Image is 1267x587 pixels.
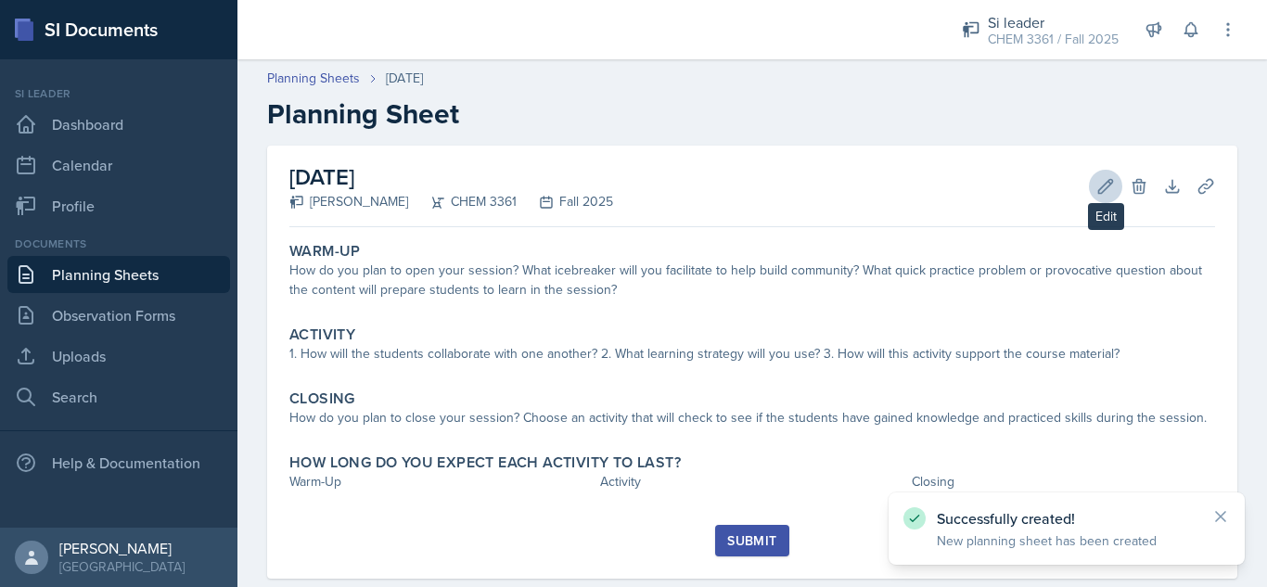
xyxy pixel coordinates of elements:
div: Closing [912,472,1215,491]
label: Activity [289,325,355,344]
a: Planning Sheets [267,69,360,88]
a: Planning Sheets [7,256,230,293]
div: [DATE] [386,69,423,88]
button: Submit [715,525,788,556]
div: [PERSON_NAME] [289,192,408,211]
p: New planning sheet has been created [937,531,1197,550]
div: Documents [7,236,230,252]
div: [GEOGRAPHIC_DATA] [59,557,185,576]
h2: [DATE] [289,160,613,194]
button: Edit [1089,170,1122,203]
h2: Planning Sheet [267,97,1237,131]
a: Observation Forms [7,297,230,334]
div: Submit [727,533,776,548]
div: CHEM 3361 [408,192,517,211]
label: Closing [289,389,355,408]
div: How do you plan to open your session? What icebreaker will you facilitate to help build community... [289,261,1215,300]
a: Calendar [7,147,230,184]
div: Help & Documentation [7,444,230,481]
div: Activity [600,472,903,491]
a: Dashboard [7,106,230,143]
div: Si leader [7,85,230,102]
div: CHEM 3361 / Fall 2025 [988,30,1119,49]
div: [PERSON_NAME] [59,539,185,557]
a: Profile [7,187,230,224]
p: Successfully created! [937,509,1197,528]
div: Si leader [988,11,1119,33]
label: Warm-Up [289,242,361,261]
label: How long do you expect each activity to last? [289,453,681,472]
div: Warm-Up [289,472,593,491]
a: Uploads [7,338,230,375]
div: How do you plan to close your session? Choose an activity that will check to see if the students ... [289,408,1215,427]
div: Fall 2025 [517,192,613,211]
a: Search [7,378,230,415]
div: 1. How will the students collaborate with one another? 2. What learning strategy will you use? 3.... [289,344,1215,364]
